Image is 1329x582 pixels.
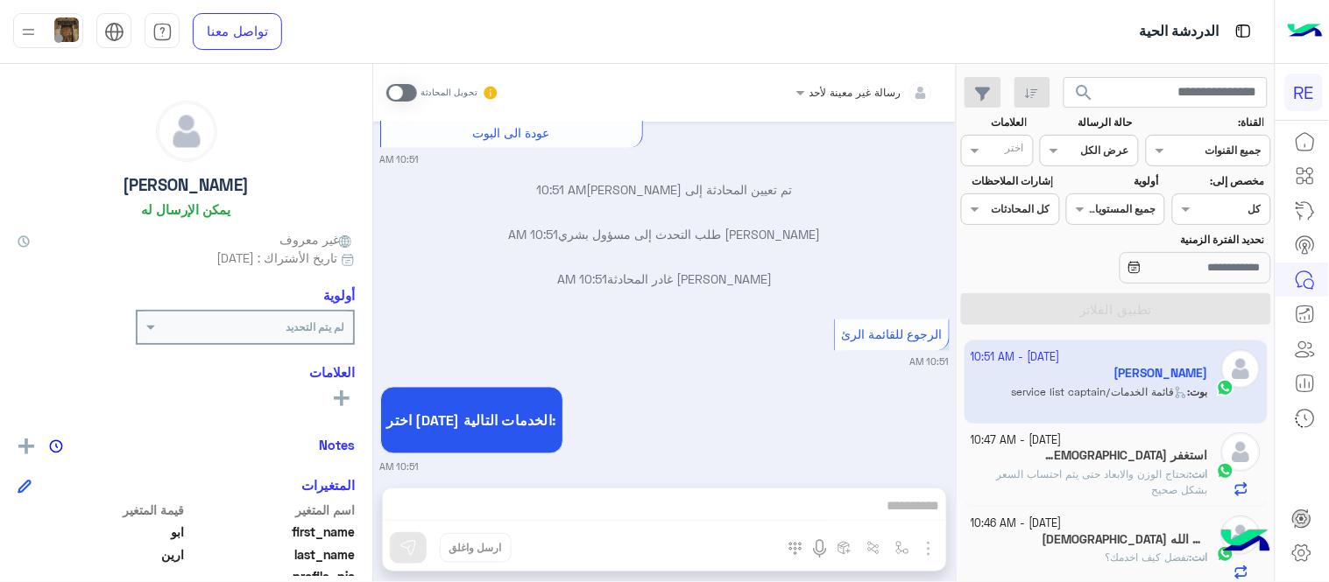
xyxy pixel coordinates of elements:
span: اختر [DATE] الخدمات التالية: [387,412,557,429]
span: رسالة غير معينة لأحد [809,86,901,99]
b: : [1190,550,1208,564]
span: ارين [18,545,185,564]
span: اسم المتغير [188,501,356,519]
img: WhatsApp [1217,462,1234,480]
button: تطبيق الفلاتر [961,293,1271,325]
small: تحويل المحادثة [421,86,478,100]
img: hulul-logo.png [1215,512,1276,573]
button: ارسل واغلق [440,533,512,563]
span: قيمة المتغير [18,501,185,519]
small: 10:51 AM [910,355,950,369]
span: 10:51 AM [557,271,607,286]
span: ابو [18,522,185,541]
div: RE [1285,74,1323,111]
p: [PERSON_NAME] طلب التحدث إلى مسؤول بشري [380,225,950,243]
span: تفضل كيف اخدمك؟ [1106,550,1190,564]
span: 10:51 AM [509,227,559,242]
span: الرجوع للقائمة الرئ [841,327,942,342]
img: Logo [1288,13,1323,50]
label: مخصص إلى: [1174,173,1264,189]
p: [PERSON_NAME] غادر المحادثة [380,270,950,288]
span: first_name [188,522,356,541]
b: : [1190,467,1208,480]
span: انت [1192,467,1208,480]
img: tab [1233,20,1255,42]
p: الدردشة الحية [1140,20,1219,44]
h5: استغفر الله عدد خلقه 🫶🏻 [1043,448,1208,463]
img: profile [18,21,39,43]
label: حالة الرسالة [1043,115,1133,130]
small: [DATE] - 10:46 AM [972,515,1063,532]
div: اختر [1006,140,1027,160]
span: تاريخ الأشتراك : [DATE] [216,249,337,267]
a: tab [145,13,180,50]
a: تواصل معنا [193,13,282,50]
h6: المتغيرات [301,477,355,493]
label: تحديد الفترة الزمنية [1069,232,1265,248]
span: 10:51 AM [537,182,587,197]
img: defaultAdmin.png [157,102,216,161]
span: غير معروف [279,230,355,249]
span: انت [1192,550,1208,564]
small: [DATE] - 10:47 AM [972,432,1063,449]
h6: العلامات [18,364,355,380]
b: لم يتم التحديد [286,320,344,333]
h6: أولوية [323,287,355,303]
img: notes [49,439,63,453]
label: أولوية [1069,173,1159,189]
span: last_name [188,545,356,564]
span: عودة الى البوت [473,125,550,140]
span: search [1074,82,1095,103]
h5: [PERSON_NAME] [124,175,250,195]
img: userImage [54,18,79,42]
small: 10:51 AM [380,460,420,474]
span: نحتاج الوزن والابعاد حتى يتم احتساب السعر بشكل صحيح [997,467,1208,496]
p: تم تعيين المحادثة إلى [PERSON_NAME] [380,180,950,199]
img: add [18,438,34,454]
h6: Notes [319,437,355,452]
h6: يمكن الإرسال له [142,201,231,217]
button: search [1064,77,1106,115]
h5: لاإله الى الله [1043,532,1208,547]
label: إشارات الملاحظات [963,173,1053,189]
img: tab [152,22,173,42]
img: tab [104,22,124,42]
label: القناة: [1148,115,1264,130]
small: 10:51 AM [380,152,420,166]
img: defaultAdmin.png [1221,432,1261,472]
label: العلامات [963,115,1027,130]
